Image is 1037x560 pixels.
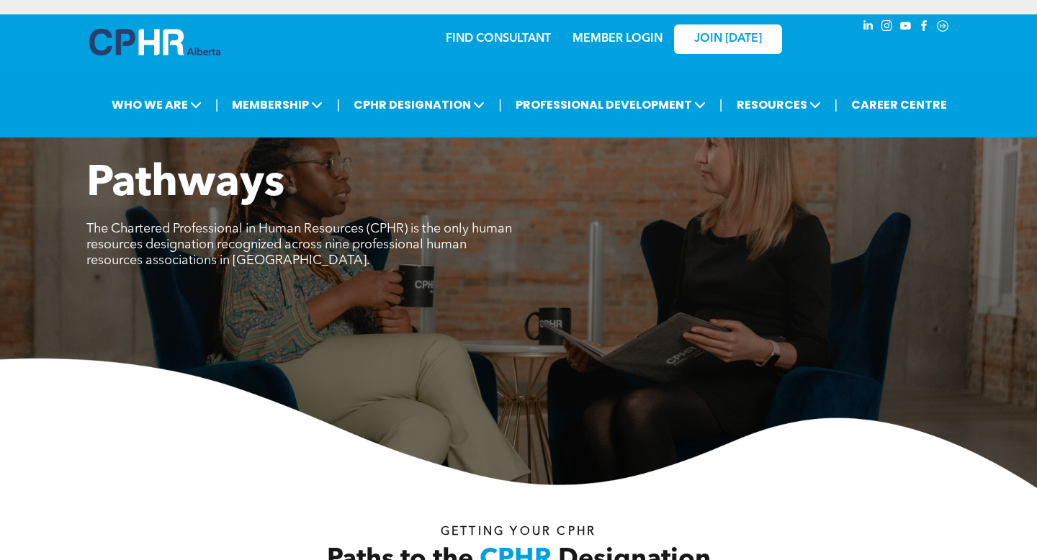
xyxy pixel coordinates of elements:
[732,91,825,118] span: RESOURCES
[860,18,876,37] a: linkedin
[498,90,502,119] li: |
[719,90,723,119] li: |
[897,18,913,37] a: youtube
[847,91,951,118] a: CAREER CENTRE
[441,526,596,538] span: Getting your Cphr
[89,29,220,55] img: A blue and white logo for cp alberta
[446,33,551,45] a: FIND CONSULTANT
[107,91,206,118] span: WHO WE ARE
[511,91,710,118] span: PROFESSIONAL DEVELOPMENT
[228,91,327,118] span: MEMBERSHIP
[916,18,932,37] a: facebook
[674,24,782,54] a: JOIN [DATE]
[694,32,762,46] span: JOIN [DATE]
[835,90,838,119] li: |
[349,91,489,118] span: CPHR DESIGNATION
[573,33,663,45] a: MEMBER LOGIN
[86,222,512,267] span: The Chartered Professional in Human Resources (CPHR) is the only human resources designation reco...
[879,18,894,37] a: instagram
[336,90,340,119] li: |
[86,163,284,206] span: Pathways
[215,90,219,119] li: |
[935,18,951,37] a: Social network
